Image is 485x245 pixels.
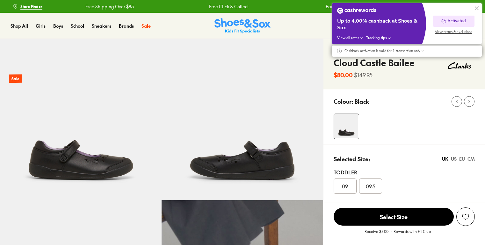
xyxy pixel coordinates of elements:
span: Tracking tips [366,36,387,40]
h4: Cloud Castle Bailee [334,56,415,69]
div: Cashback activation is valid for 1 transaction only [344,49,420,53]
div: EU [459,156,465,162]
a: Free Shipping Over $85 [85,3,134,10]
img: Info [337,48,342,53]
a: Shop All [11,23,28,29]
span: 09 [342,182,348,190]
a: Free Click & Collect [209,3,249,10]
span: Store Finder [20,3,42,9]
img: 5-524468_1 [162,39,323,200]
div: Toddler [334,168,475,176]
span: 09.5 [366,182,375,190]
div: Up to 4.00% cashback at Shoes & Sox [337,18,421,31]
p: Black [354,97,369,106]
a: Girls [36,23,46,29]
span: View terms & exclusions [435,30,472,34]
button: Select Size [334,207,454,226]
a: Boys [53,23,63,29]
a: Book a FREE Expert Fitting [418,1,472,12]
a: Shoes & Sox [214,18,271,34]
img: Cashrewards white logo [337,8,376,14]
p: Selected Size: [334,155,370,163]
img: ✓ [441,19,446,24]
img: SNS_Logo_Responsive.svg [214,18,271,34]
button: Activated [433,16,474,27]
div: UK [442,156,448,162]
img: Arrow down [422,50,424,52]
b: $80.00 [334,71,353,79]
s: $149.95 [354,71,373,79]
a: School [71,23,84,29]
div: US [451,156,457,162]
a: Store Finder [13,1,42,12]
img: 4-524466_1 [334,114,359,139]
p: Colour: [334,97,353,106]
p: Sale [9,74,22,83]
img: Vendor logo [444,56,475,75]
span: View all rates [337,36,359,40]
p: Receive $8.00 in Rewards with Fit Club [365,228,431,240]
div: CM [467,156,475,162]
a: Sneakers [92,23,111,29]
a: Sale [141,23,151,29]
a: Brands [119,23,134,29]
a: Earn Fit Club Rewards [326,3,370,10]
button: Add to Wishlist [456,207,475,226]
